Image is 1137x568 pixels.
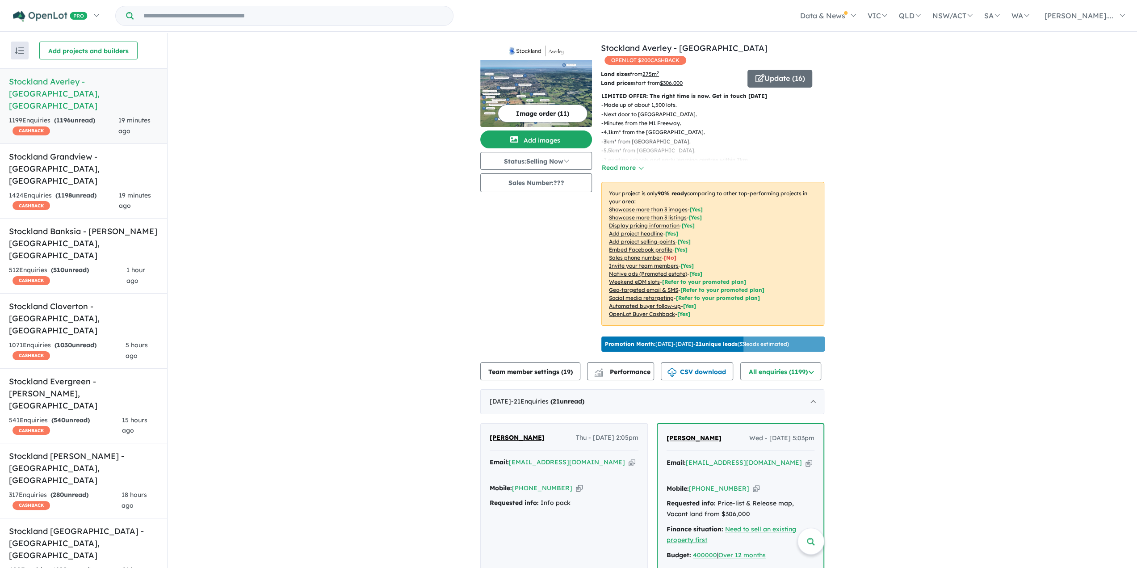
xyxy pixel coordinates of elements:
[126,341,148,360] span: 5 hours ago
[601,182,824,326] p: Your project is only comparing to other top-performing projects in your area: - - - - - - - - - -...
[601,119,831,128] p: - Minutes from the M1 Freeway.
[689,484,749,492] a: [PHONE_NUMBER]
[667,434,722,442] span: [PERSON_NAME]
[563,368,571,376] span: 19
[609,270,687,277] u: Native ads (Promoted estate)
[740,362,821,380] button: All enquiries (1199)
[667,550,814,561] div: |
[9,300,158,337] h5: Stockland Cloverton - [GEOGRAPHIC_DATA] , [GEOGRAPHIC_DATA]
[609,206,688,213] u: Showcase more than 3 images
[9,190,119,212] div: 1424 Enquir ies
[51,416,90,424] strong: ( unread)
[587,362,654,380] button: Performance
[9,415,122,437] div: 541 Enquir ies
[9,450,158,486] h5: Stockland [PERSON_NAME] - [GEOGRAPHIC_DATA] , [GEOGRAPHIC_DATA]
[601,80,633,86] b: Land prices
[55,341,96,349] strong: ( unread)
[9,265,126,286] div: 512 Enquir ies
[601,146,831,155] p: - 5.5km* from [GEOGRAPHIC_DATA].
[605,340,789,348] p: [DATE] - [DATE] - ( 33 leads estimated)
[484,46,588,56] img: Stockland Averley - Nar Nar Goon North Logo
[680,286,764,293] span: [Refer to your promoted plan]
[609,262,679,269] u: Invite your team members
[9,375,158,412] h5: Stockland Evergreen - [PERSON_NAME] , [GEOGRAPHIC_DATA]
[13,501,50,510] span: CASHBACK
[601,101,831,109] p: - Made up of about 1,500 lots.
[576,484,583,493] button: Copy
[678,238,691,245] span: [ Yes ]
[689,270,702,277] span: [Yes]
[490,499,539,507] strong: Requested info:
[490,484,512,492] strong: Mobile:
[609,311,675,317] u: OpenLot Buyer Cashback
[553,397,560,405] span: 21
[596,368,650,376] span: Performance
[686,459,802,467] a: [EMAIL_ADDRESS][DOMAIN_NAME]
[13,126,50,135] span: CASHBACK
[490,433,545,443] a: [PERSON_NAME]
[58,191,72,199] span: 1198
[667,499,716,507] strong: Requested info:
[135,6,451,25] input: Try estate name, suburb, builder or developer
[661,362,733,380] button: CSV download
[662,278,746,285] span: [Refer to your promoted plan]
[681,262,694,269] span: [ Yes ]
[667,498,814,520] div: Price-list & Release map, Vacant land from $306,000
[682,222,695,229] span: [ Yes ]
[667,459,686,467] strong: Email:
[1045,11,1113,20] span: [PERSON_NAME]....
[509,458,625,466] a: [EMAIL_ADDRESS][DOMAIN_NAME]
[665,230,678,237] span: [ Yes ]
[667,368,676,377] img: download icon
[490,498,638,509] div: Info pack
[13,351,50,360] span: CASHBACK
[490,458,509,466] strong: Email:
[657,70,659,75] sup: 2
[609,286,678,293] u: Geo-targeted email & SMS
[601,71,630,77] b: Land sizes
[667,433,722,444] a: [PERSON_NAME]
[676,295,760,301] span: [Refer to your promoted plan]
[601,128,831,137] p: - 4.1km* from the [GEOGRAPHIC_DATA].
[609,278,660,285] u: Weekend eDM slots
[667,525,796,544] a: Need to sell an existing property first
[667,525,723,533] strong: Finance situation:
[498,105,587,122] button: Image order (11)
[609,230,663,237] u: Add project headline
[749,433,814,444] span: Wed - [DATE] 5:03pm
[15,47,24,54] img: sort.svg
[57,341,72,349] span: 1030
[609,238,675,245] u: Add project selling-points
[480,130,592,148] button: Add images
[122,416,147,435] span: 15 hours ago
[50,491,88,499] strong: ( unread)
[512,484,572,492] a: [PHONE_NUMBER]
[490,433,545,442] span: [PERSON_NAME]
[122,491,147,509] span: 18 hours ago
[601,79,741,88] p: start from
[118,116,151,135] span: 19 minutes ago
[13,201,50,210] span: CASHBACK
[683,303,696,309] span: [Yes]
[595,368,603,373] img: line-chart.svg
[806,458,812,467] button: Copy
[9,225,158,261] h5: Stockland Banksia - [PERSON_NAME][GEOGRAPHIC_DATA] , [GEOGRAPHIC_DATA]
[54,416,65,424] span: 540
[642,71,659,77] u: 275 m
[693,551,717,559] a: 400000
[601,156,831,164] p: - 7 existing schools and early learning centres within 7km
[9,490,122,511] div: 317 Enquir ies
[480,389,824,414] div: [DATE]
[601,110,831,119] p: - Next door to [GEOGRAPHIC_DATA].
[480,42,592,127] a: Stockland Averley - Nar Nar Goon North LogoStockland Averley - Nar Nar Goon North
[13,276,50,285] span: CASHBACK
[119,191,151,210] span: 19 minutes ago
[660,80,683,86] u: $ 306,000
[718,551,766,559] a: Over 12 months
[13,426,50,435] span: CASHBACK
[609,246,672,253] u: Embed Facebook profile
[601,43,768,53] a: Stockland Averley - [GEOGRAPHIC_DATA]
[511,397,584,405] span: - 21 Enquir ies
